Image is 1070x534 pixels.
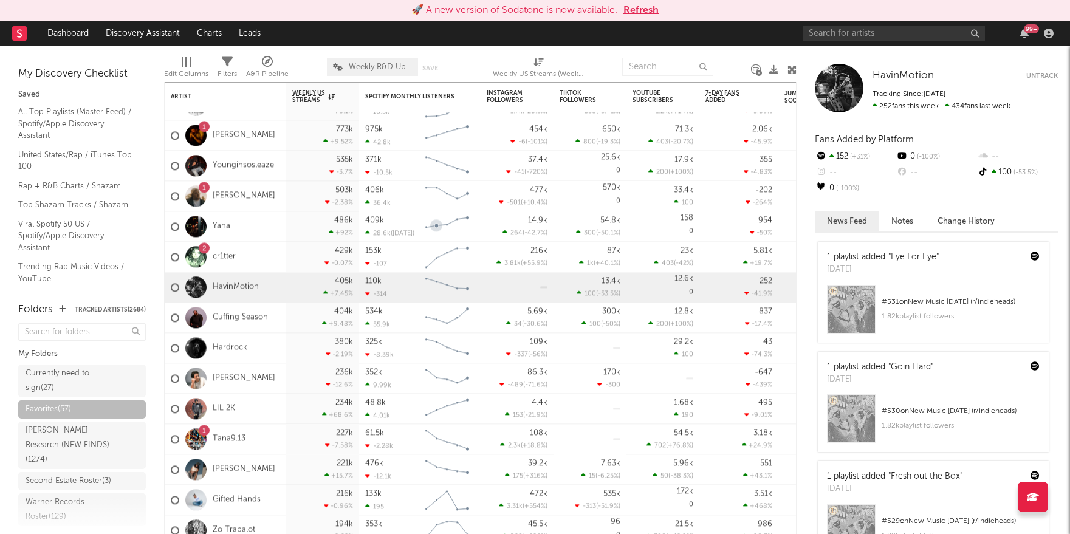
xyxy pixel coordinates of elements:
div: 9.99k [365,381,391,389]
div: 82.0 [784,250,833,264]
div: -314 [365,290,387,298]
span: 800 [583,139,596,146]
div: 82.0 [784,402,833,416]
div: -2.28k [365,442,393,450]
div: -- [977,149,1058,165]
a: Rap + R&B Charts / Shazam [18,179,134,193]
a: Viral Spotify 50 US / Spotify/Apple Discovery Assistant [18,217,134,255]
a: [PERSON_NAME] [213,373,275,383]
div: +7.45 % [323,290,353,298]
span: -101 % [527,139,546,146]
svg: Chart title [420,424,475,454]
a: Warner Records Roster(129) [18,493,146,526]
button: Untrack [1026,70,1058,82]
div: 170k [603,368,620,376]
span: -100 % [834,185,859,192]
div: 0 [560,181,620,211]
span: +31 % [848,154,870,160]
span: -19.3 % [598,139,619,146]
div: 650k [602,125,620,133]
div: ( ) [506,351,547,358]
a: #530onNew Music [DATE] (r/indieheads)1.82kplaylist followers [818,394,1049,452]
div: 77.1 [784,280,833,295]
div: -17.4 % [745,320,772,328]
div: 54.5k [674,429,693,437]
span: 702 [654,443,666,450]
div: My Discovery Checklist [18,67,146,81]
div: -2.19 % [326,351,353,358]
div: -3.7 % [329,168,353,176]
div: 71.3k [675,125,693,133]
div: -12.6 % [326,381,353,389]
div: -50 % [750,229,772,237]
div: 837 [759,307,772,315]
div: +19.7 % [743,259,772,267]
div: [DATE] [827,374,933,386]
a: Currently need to sign(27) [18,365,146,397]
a: [PERSON_NAME] [213,130,275,140]
a: Yana [213,221,230,231]
button: Change History [925,211,1007,231]
div: 67.5 [784,128,833,143]
div: Favorites ( 57 ) [26,402,71,417]
div: 216k [530,247,547,255]
span: 153 [513,412,523,419]
input: Search... [622,58,713,76]
div: +0.1 % [328,108,353,115]
div: -5.89 % [744,108,772,115]
div: A&R Pipeline [246,52,289,87]
span: -42.7 % [524,230,546,237]
div: -74.3 % [744,351,772,358]
span: -28.5 % [524,109,546,115]
div: Jump Score [784,90,815,104]
div: 1 playlist added [827,361,933,374]
a: Hardrock [213,343,247,353]
div: 954 [758,216,772,224]
div: 87k [607,247,620,255]
div: TikTok Followers [560,89,602,104]
div: 1.82k playlist followers [882,419,1040,433]
div: 0 [633,272,693,302]
div: 477k [530,186,547,194]
div: ( ) [577,108,620,115]
div: 1.68k [674,399,693,406]
div: -202 [755,186,772,194]
a: Gifted Hands [213,495,261,505]
div: 55.9k [365,320,390,328]
div: 81.9 [784,219,833,234]
div: ( ) [648,320,693,328]
span: -5.41 % [598,109,619,115]
div: ( ) [505,411,547,419]
span: -21.9 % [525,412,546,419]
span: -56 % [530,352,546,358]
div: 406k [365,186,384,194]
span: 403 [656,139,668,146]
div: -0.07 % [324,259,353,267]
div: 535k [336,156,353,163]
div: 221k [337,459,353,467]
div: 570k [603,183,620,191]
div: # 530 on New Music [DATE] (r/indieheads) [882,404,1040,419]
div: 4.01k [365,411,390,419]
div: ( ) [506,168,547,176]
a: HavinMotion [213,282,259,292]
span: 100 [682,200,693,207]
div: 🚀 A new version of Sodatone is now available. [411,3,617,18]
a: Second Estate Roster(3) [18,472,146,490]
div: -7.58 % [325,442,353,450]
a: All Top Playlists (Master Feed) / Spotify/Apple Discovery Assistant [18,105,134,142]
span: 190 [682,412,693,419]
div: Weekly US Streams (Weekly US Streams) [493,52,584,87]
div: 773k [336,125,353,133]
div: Edit Columns [164,52,208,87]
div: ( ) [500,442,547,450]
div: 0 [896,149,976,165]
svg: Chart title [420,303,475,333]
span: 264 [510,230,523,237]
div: 0 [560,151,620,180]
div: 300k [602,307,620,315]
div: 405k [335,277,353,285]
button: Refresh [623,3,659,18]
div: 486k [334,216,353,224]
a: [PERSON_NAME] [213,464,275,474]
